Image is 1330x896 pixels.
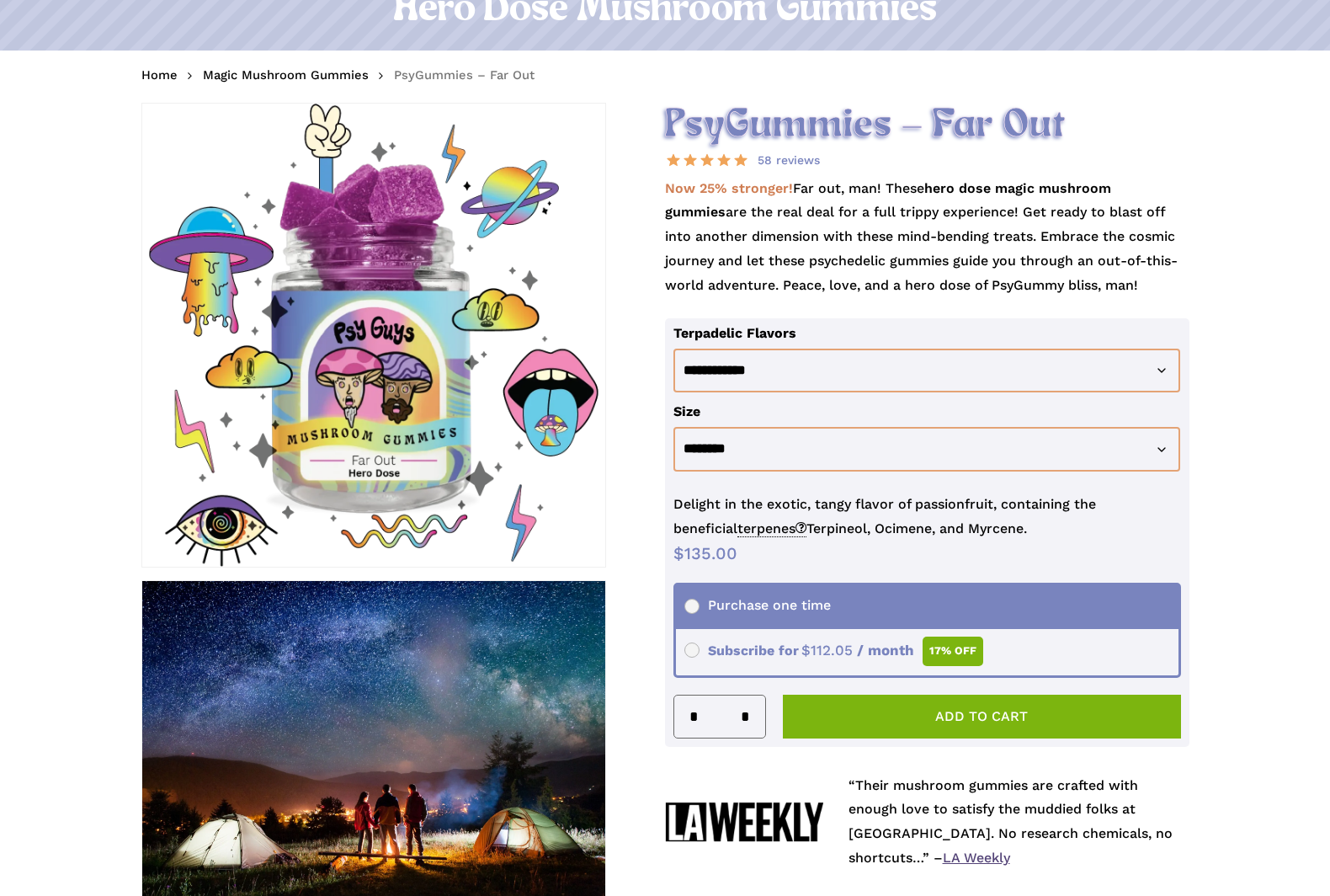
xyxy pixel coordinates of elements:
[783,695,1181,739] button: Add to cart
[943,850,1010,866] a: LA Weekly
[857,642,914,659] span: / month
[673,543,684,563] span: $
[849,774,1189,871] p: “Their mushroom gummies are crafted with enough love to satisfy the muddied folks at [GEOGRAPHIC_...
[673,543,737,563] bdi: 135.00
[665,802,822,842] img: La Weekly Logo
[665,180,793,196] strong: Now 25% stronger!
[737,520,806,537] span: terpenes
[801,642,811,659] span: $
[141,67,178,83] a: Home
[673,325,796,341] label: Terpadelic Flavors
[684,643,983,659] span: Subscribe for
[801,642,853,659] span: 112.05
[673,493,1181,541] p: Delight in the exotic, tangy flavor of passionfruit, containing the beneficial Terpineol, Ocimene...
[673,403,700,419] label: Size
[684,597,831,613] span: Purchase one time
[665,177,1189,318] p: Far out, man! These are the real deal for a full trippy experience! Get ready to blast off into a...
[203,67,369,83] a: Magic Mushroom Gummies
[704,696,736,738] input: Product quantity
[394,67,535,83] span: PsyGummies – Far Out
[665,103,1189,149] h2: PsyGummies – Far Out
